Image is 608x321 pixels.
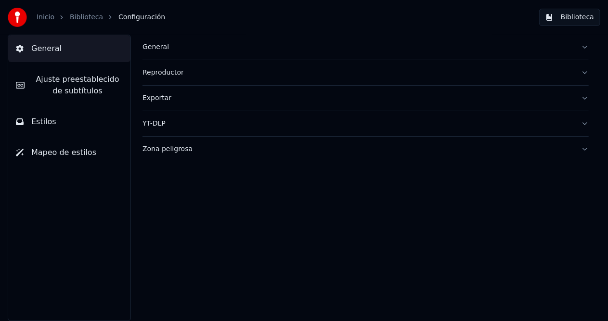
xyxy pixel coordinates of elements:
span: General [31,43,62,54]
button: Zona peligrosa [142,137,589,162]
div: Exportar [142,93,573,103]
button: General [142,35,589,60]
div: Reproductor [142,68,573,77]
button: Ajuste preestablecido de subtítulos [8,66,130,104]
button: YT-DLP [142,111,589,136]
div: Zona peligrosa [142,144,573,154]
span: Ajuste preestablecido de subtítulos [32,74,123,97]
button: General [8,35,130,62]
button: Mapeo de estilos [8,139,130,166]
div: General [142,42,573,52]
button: Biblioteca [539,9,600,26]
span: Configuración [118,13,165,22]
button: Reproductor [142,60,589,85]
span: Estilos [31,116,56,128]
button: Exportar [142,86,589,111]
span: Mapeo de estilos [31,147,96,158]
button: Estilos [8,108,130,135]
nav: breadcrumb [37,13,165,22]
a: Inicio [37,13,54,22]
a: Biblioteca [70,13,103,22]
div: YT-DLP [142,119,573,128]
img: youka [8,8,27,27]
